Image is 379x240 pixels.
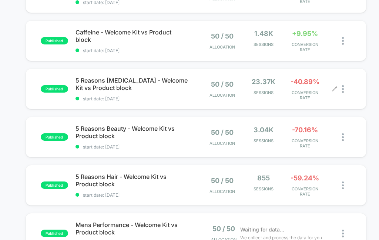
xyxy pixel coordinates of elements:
[291,174,319,182] span: -59.24%
[209,44,235,50] span: Allocation
[76,29,196,43] span: Caffeine - Welcome Kit vs Product block
[342,85,344,93] img: close
[209,93,235,98] span: Allocation
[342,133,344,141] img: close
[292,126,318,134] span: -70.16%
[76,96,196,101] span: start date: [DATE]
[41,37,68,44] span: published
[76,48,196,53] span: start date: [DATE]
[342,181,344,189] img: close
[211,177,234,184] span: 50 / 50
[286,42,323,52] span: CONVERSION RATE
[342,230,344,237] img: close
[76,125,196,140] span: 5 Reasons Beauty - Welcome Kit vs Product block
[76,144,196,150] span: start date: [DATE]
[292,30,318,37] span: +9.95%
[286,138,323,149] span: CONVERSION RATE
[291,78,319,86] span: -40.89%
[209,141,235,146] span: Allocation
[76,173,196,188] span: 5 Reasons Hair - Welcome Kit vs Product block
[76,221,196,236] span: Mens Performance - Welcome Kit vs Product block
[41,181,68,189] span: published
[254,30,273,37] span: 1.48k
[212,225,235,233] span: 50 / 50
[342,37,344,45] img: close
[245,42,282,47] span: Sessions
[240,226,284,234] span: Waiting for data...
[76,77,196,91] span: 5 Reasons [MEDICAL_DATA] - Welcome Kit vs Product block
[209,189,235,194] span: Allocation
[252,78,275,86] span: 23.37k
[257,174,270,182] span: 855
[286,186,323,197] span: CONVERSION RATE
[211,32,234,40] span: 50 / 50
[245,90,282,95] span: Sessions
[245,138,282,143] span: Sessions
[286,90,323,100] span: CONVERSION RATE
[41,85,68,93] span: published
[76,192,196,198] span: start date: [DATE]
[211,80,234,88] span: 50 / 50
[211,129,234,136] span: 50 / 50
[41,230,68,237] span: published
[245,186,282,191] span: Sessions
[41,133,68,141] span: published
[254,126,274,134] span: 3.04k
